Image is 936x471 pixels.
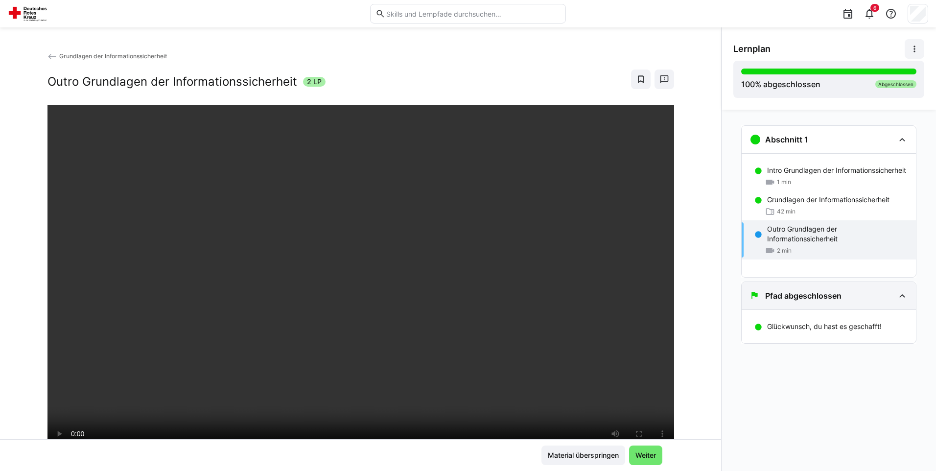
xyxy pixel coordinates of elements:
span: Weiter [634,450,657,460]
input: Skills und Lernpfade durchsuchen… [385,9,561,18]
h3: Abschnitt 1 [765,135,808,144]
span: Grundlagen der Informationssicherheit [59,52,167,60]
div: % abgeschlossen [741,78,820,90]
h3: Pfad abgeschlossen [765,291,842,301]
p: Glückwunsch, du hast es geschafft! [767,322,882,331]
span: 2 min [777,247,792,255]
span: Material überspringen [546,450,620,460]
span: 2 LP [307,77,322,87]
h2: Outro Grundlagen der Informationssicherheit [47,74,297,89]
div: Abgeschlossen [875,80,916,88]
p: Intro Grundlagen der Informationssicherheit [767,165,906,175]
span: Lernplan [733,44,771,54]
span: 42 min [777,208,796,215]
span: 100 [741,79,755,89]
span: 1 min [777,178,791,186]
button: Weiter [629,446,662,465]
span: 6 [873,5,876,11]
a: Grundlagen der Informationssicherheit [47,52,167,60]
p: Grundlagen der Informationssicherheit [767,195,889,205]
button: Material überspringen [541,446,625,465]
p: Outro Grundlagen der Informationssicherheit [767,224,908,244]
